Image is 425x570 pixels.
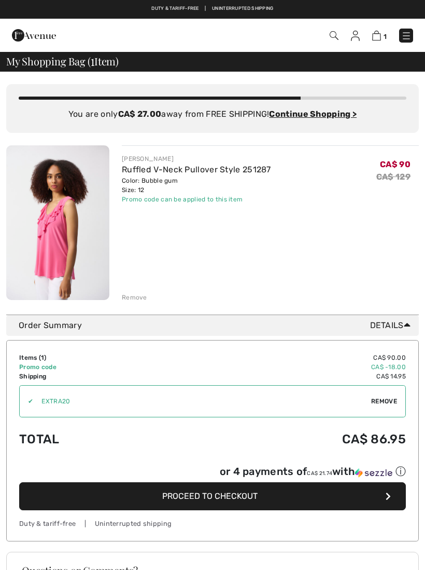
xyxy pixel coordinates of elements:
img: Shopping Bag [372,31,381,40]
img: Search [330,31,338,40]
button: Proceed to Checkout [19,482,406,510]
td: CA$ 90.00 [169,353,406,362]
span: 1 [41,354,44,361]
div: You are only away from FREE SHIPPING! [19,108,406,120]
div: or 4 payments ofCA$ 21.74withSezzle Click to learn more about Sezzle [19,465,406,482]
span: CA$ 90 [380,159,410,169]
span: Proceed to Checkout [162,491,258,501]
td: CA$ 14.95 [169,372,406,381]
span: 1 [384,33,387,40]
span: My Shopping Bag ( Item) [6,56,119,66]
div: or 4 payments of with [220,465,406,479]
span: Details [370,319,415,332]
div: Remove [122,293,147,302]
div: Order Summary [19,319,415,332]
img: My Info [351,31,360,41]
img: 1ère Avenue [12,25,56,46]
img: Menu [401,31,412,41]
a: 1 [372,29,387,42]
a: 1ère Avenue [12,30,56,39]
img: Ruffled V-Neck Pullover Style 251287 [6,145,109,300]
span: Remove [371,397,397,406]
a: Continue Shopping > [269,109,357,119]
td: Shipping [19,372,169,381]
img: Sezzle [355,468,392,478]
div: [PERSON_NAME] [122,154,271,164]
div: Promo code can be applied to this item [122,195,271,204]
input: Promo code [33,386,371,417]
td: Promo code [19,362,169,372]
td: CA$ 86.95 [169,422,406,457]
span: 1 [91,53,94,67]
span: CA$ 21.74 [307,470,332,477]
div: Duty & tariff-free | Uninterrupted shipping [19,519,406,528]
a: Ruffled V-Neck Pullover Style 251287 [122,165,271,174]
s: CA$ 129 [376,172,410,182]
td: CA$ -18.00 [169,362,406,372]
td: Total [19,422,169,457]
div: Color: Bubble gum Size: 12 [122,176,271,195]
div: ✔ [20,397,33,406]
strong: CA$ 27.00 [118,109,162,119]
td: Items ( ) [19,353,169,362]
